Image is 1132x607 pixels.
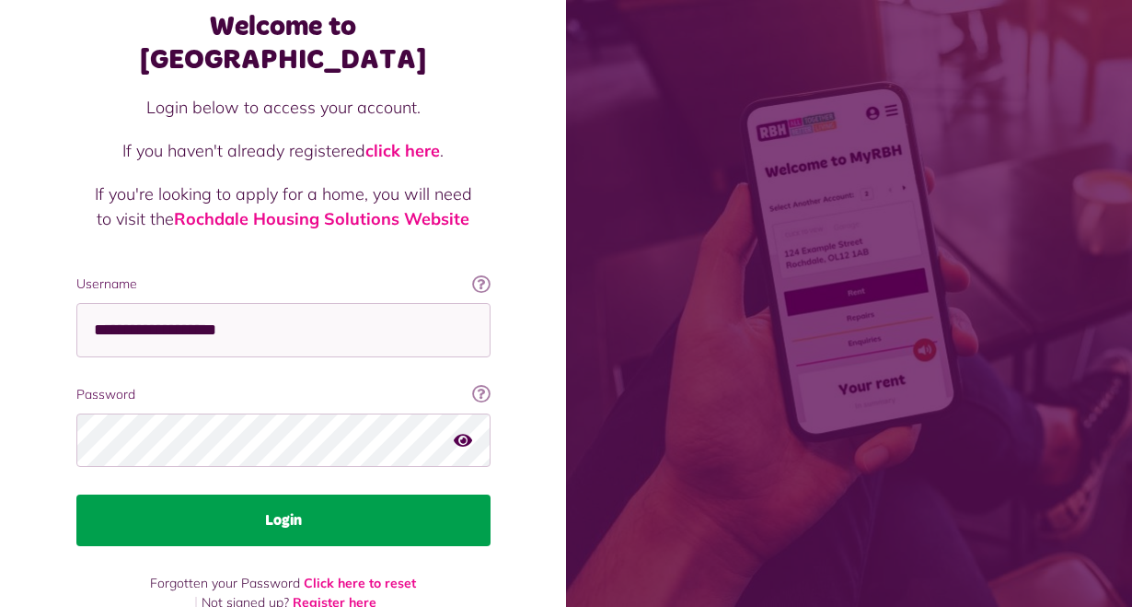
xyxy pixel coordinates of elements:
button: Login [76,495,491,546]
p: Login below to access your account. [95,95,472,120]
label: Username [76,274,491,294]
a: Click here to reset [304,575,416,591]
p: If you haven't already registered . [95,138,472,163]
label: Password [76,385,491,404]
a: Rochdale Housing Solutions Website [174,208,469,229]
a: click here [365,140,440,161]
p: If you're looking to apply for a home, you will need to visit the [95,181,472,231]
h1: Welcome to [GEOGRAPHIC_DATA] [76,10,491,76]
span: Forgotten your Password [150,575,300,591]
